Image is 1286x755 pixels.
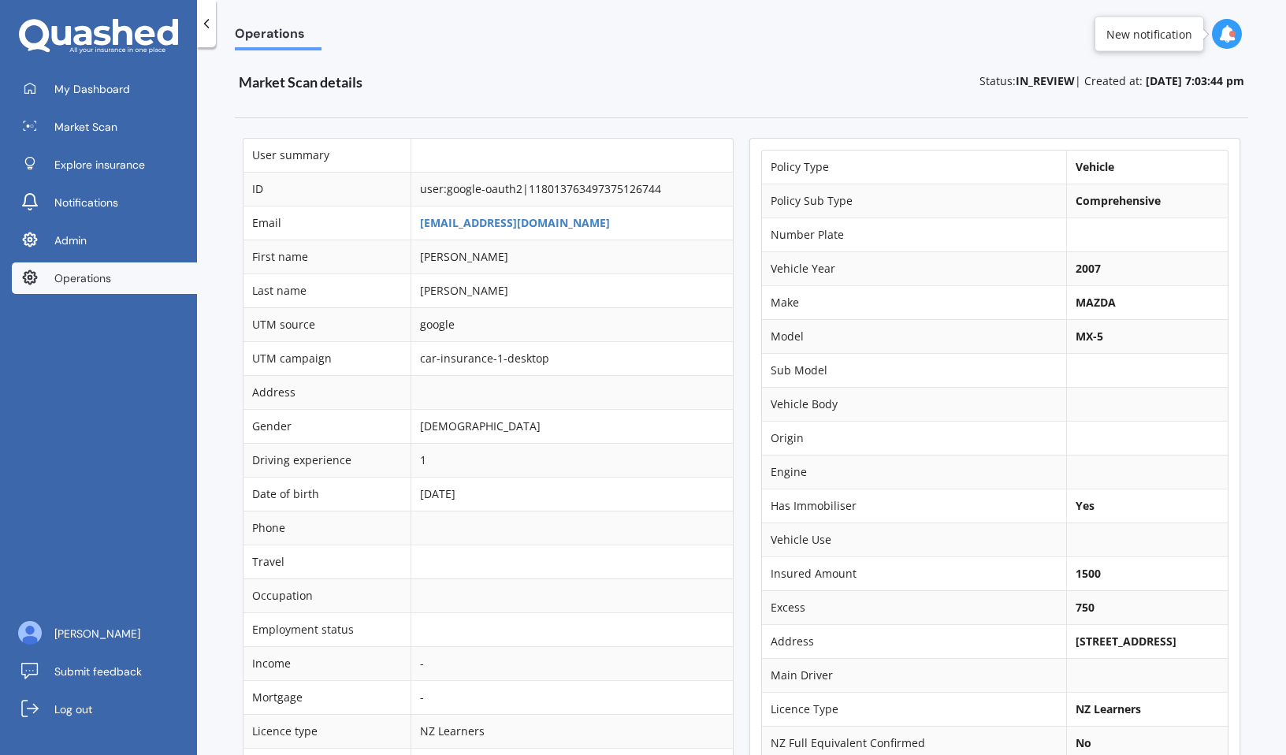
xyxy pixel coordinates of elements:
td: [PERSON_NAME] [411,273,733,307]
a: [EMAIL_ADDRESS][DOMAIN_NAME] [420,215,610,230]
td: Policy Sub Type [762,184,1066,218]
a: [PERSON_NAME] [12,618,197,649]
td: Has Immobiliser [762,489,1066,523]
td: Phone [243,511,411,545]
td: Employment status [243,612,411,646]
span: Notifications [54,195,118,210]
td: [DEMOGRAPHIC_DATA] [411,409,733,443]
span: My Dashboard [54,81,130,97]
span: Submit feedback [54,664,142,679]
h3: Market Scan details [239,73,667,91]
td: car-insurance-1-desktop [411,341,733,375]
b: MAZDA [1076,295,1116,310]
td: Sub Model [762,353,1066,387]
a: Log out [12,694,197,725]
td: Gender [243,409,411,443]
td: Origin [762,421,1066,455]
span: Operations [54,270,111,286]
div: New notification [1106,26,1192,42]
b: [STREET_ADDRESS] [1076,634,1176,649]
a: Submit feedback [12,656,197,687]
td: Income [243,646,411,680]
td: Vehicle Year [762,251,1066,285]
p: Status: | Created at: [979,73,1244,89]
td: - [411,680,733,714]
td: user:google-oauth2|118013763497375126744 [411,172,733,206]
td: Vehicle Use [762,523,1066,556]
td: Licence type [243,714,411,748]
td: First name [243,240,411,273]
b: Vehicle [1076,159,1114,174]
b: Yes [1076,498,1095,513]
b: [DATE] 7:03:44 pm [1146,73,1244,88]
td: UTM campaign [243,341,411,375]
b: 750 [1076,600,1095,615]
b: 1500 [1076,566,1101,581]
td: NZ Learners [411,714,733,748]
span: Market Scan [54,119,117,135]
img: ALV-UjU6YHOUIM1AGx_4vxbOkaOq-1eqc8a3URkVIJkc_iWYmQ98kTe7fc9QMVOBV43MoXmOPfWPN7JjnmUwLuIGKVePaQgPQ... [18,621,42,645]
b: Comprehensive [1076,193,1161,208]
td: - [411,646,733,680]
td: Licence Type [762,692,1066,726]
td: UTM source [243,307,411,341]
span: [PERSON_NAME] [54,626,140,642]
b: 2007 [1076,261,1101,276]
td: google [411,307,733,341]
td: Address [762,624,1066,658]
b: IN_REVIEW [1016,73,1075,88]
td: Occupation [243,578,411,612]
td: Engine [762,455,1066,489]
a: Market Scan [12,111,197,143]
span: Admin [54,232,87,248]
span: Operations [235,26,321,47]
td: Travel [243,545,411,578]
td: ID [243,172,411,206]
span: Log out [54,701,92,717]
td: Vehicle Body [762,387,1066,421]
td: 1 [411,443,733,477]
a: My Dashboard [12,73,197,105]
a: Admin [12,225,197,256]
td: Last name [243,273,411,307]
td: [PERSON_NAME] [411,240,733,273]
td: Model [762,319,1066,353]
td: Insured Amount [762,556,1066,590]
b: NZ Learners [1076,701,1141,716]
a: Operations [12,262,197,294]
a: Notifications [12,187,197,218]
b: No [1076,735,1091,750]
span: Explore insurance [54,157,145,173]
td: Policy Type [762,151,1066,184]
td: User summary [243,139,411,172]
td: Make [762,285,1066,319]
a: Explore insurance [12,149,197,180]
td: Main Driver [762,658,1066,692]
td: Excess [762,590,1066,624]
td: Address [243,375,411,409]
td: [DATE] [411,477,733,511]
td: Number Plate [762,218,1066,251]
td: Mortgage [243,680,411,714]
td: Email [243,206,411,240]
b: MX-5 [1076,329,1103,344]
td: Driving experience [243,443,411,477]
td: Date of birth [243,477,411,511]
